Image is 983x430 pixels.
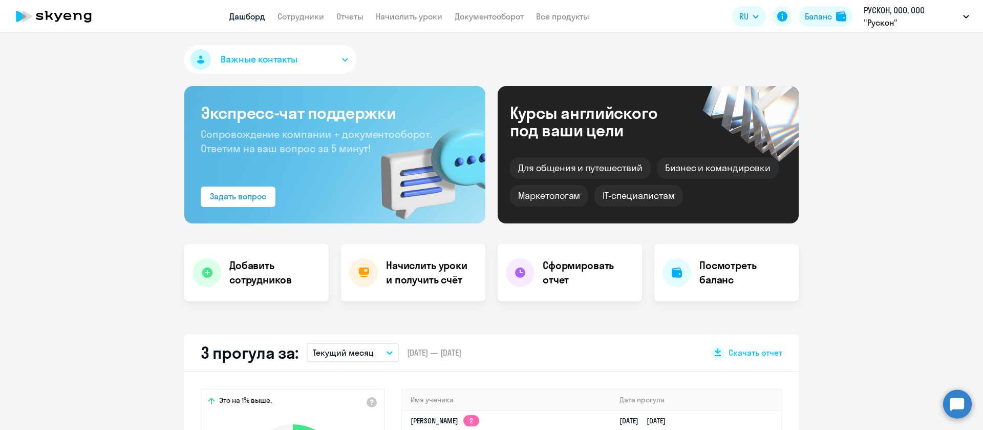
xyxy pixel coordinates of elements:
[836,11,846,22] img: balance
[229,11,265,22] a: Дашборд
[376,11,442,22] a: Начислить уроки
[510,157,651,179] div: Для общения и путешествий
[184,45,356,74] button: Важные контакты
[201,187,275,207] button: Задать вопрос
[611,390,781,411] th: Дата прогула
[805,10,832,23] div: Баланс
[729,347,782,358] span: Скачать отчет
[201,342,298,363] h2: 3 прогула за:
[699,258,790,287] h4: Посмотреть баланс
[386,258,475,287] h4: Начислить уроки и получить счёт
[201,103,469,123] h3: Экспресс-чат поддержки
[210,190,266,202] div: Задать вопрос
[307,343,399,362] button: Текущий месяц
[455,11,524,22] a: Документооборот
[402,390,611,411] th: Имя ученика
[594,185,682,207] div: IT-специалистам
[336,11,364,22] a: Отчеты
[366,108,485,223] img: bg-img
[219,396,272,408] span: Это на 1% выше,
[229,258,320,287] h4: Добавить сотрудников
[313,346,374,359] p: Текущий месяц
[657,157,779,179] div: Бизнес и командировки
[799,6,852,27] button: Балансbalance
[864,4,959,29] p: РУСКОН, ООО, ООО "Рускон"
[543,258,634,287] h4: Сформировать отчет
[277,11,324,22] a: Сотрудники
[536,11,589,22] a: Все продукты
[510,185,588,207] div: Маркетологам
[221,53,297,66] span: Важные контакты
[859,4,974,29] button: РУСКОН, ООО, ООО "Рускон"
[732,6,766,27] button: RU
[739,10,749,23] span: RU
[510,104,685,139] div: Курсы английского под ваши цели
[407,347,461,358] span: [DATE] — [DATE]
[201,128,432,155] span: Сопровождение компании + документооборот. Ответим на ваш вопрос за 5 минут!
[619,416,674,425] a: [DATE][DATE]
[463,415,479,426] app-skyeng-badge: 2
[411,416,479,425] a: [PERSON_NAME]2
